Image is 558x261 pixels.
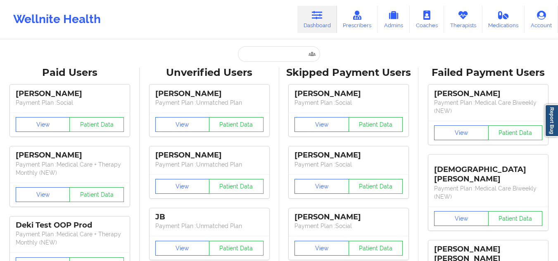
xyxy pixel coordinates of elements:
a: Report Bug [545,104,558,137]
p: Payment Plan : Medical Care Biweekly (NEW) [434,99,542,115]
button: View [16,117,70,132]
a: Admins [378,6,410,33]
p: Payment Plan : Social [294,160,403,169]
div: Paid Users [6,66,134,79]
button: View [294,179,349,194]
div: Failed Payment Users [424,66,552,79]
p: Payment Plan : Medical Care + Therapy Monthly (NEW) [16,160,124,177]
div: Deki Test OOP Prod [16,221,124,230]
a: Coaches [410,6,444,33]
div: Skipped Payment Users [285,66,413,79]
p: Payment Plan : Social [294,222,403,230]
button: Patient Data [209,179,264,194]
button: Patient Data [69,187,124,202]
a: Therapists [444,6,482,33]
button: View [294,117,349,132]
div: Unverified Users [145,66,273,79]
button: View [155,241,210,256]
button: Patient Data [349,179,403,194]
button: View [16,187,70,202]
div: [PERSON_NAME] [16,150,124,160]
button: View [155,179,210,194]
button: Patient Data [488,211,543,226]
div: [PERSON_NAME] [294,212,403,222]
button: View [434,125,489,140]
p: Payment Plan : Unmatched Plan [155,160,264,169]
a: Prescribers [337,6,378,33]
div: [PERSON_NAME] [294,89,403,99]
div: JB [155,212,264,222]
a: Dashboard [297,6,337,33]
button: Patient Data [209,241,264,256]
div: [PERSON_NAME] [155,89,264,99]
a: Account [525,6,558,33]
div: [PERSON_NAME] [16,89,124,99]
button: View [155,117,210,132]
button: Patient Data [69,117,124,132]
button: Patient Data [349,241,403,256]
button: Patient Data [349,117,403,132]
div: [PERSON_NAME] [294,150,403,160]
a: Medications [482,6,525,33]
div: [DEMOGRAPHIC_DATA][PERSON_NAME] [434,159,542,184]
button: Patient Data [209,117,264,132]
p: Payment Plan : Unmatched Plan [155,99,264,107]
p: Payment Plan : Social [294,99,403,107]
button: View [294,241,349,256]
p: Payment Plan : Medical Care Biweekly (NEW) [434,184,542,201]
button: Patient Data [488,125,543,140]
div: [PERSON_NAME] [434,89,542,99]
p: Payment Plan : Social [16,99,124,107]
div: [PERSON_NAME] [155,150,264,160]
button: View [434,211,489,226]
p: Payment Plan : Medical Care + Therapy Monthly (NEW) [16,230,124,247]
p: Payment Plan : Unmatched Plan [155,222,264,230]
